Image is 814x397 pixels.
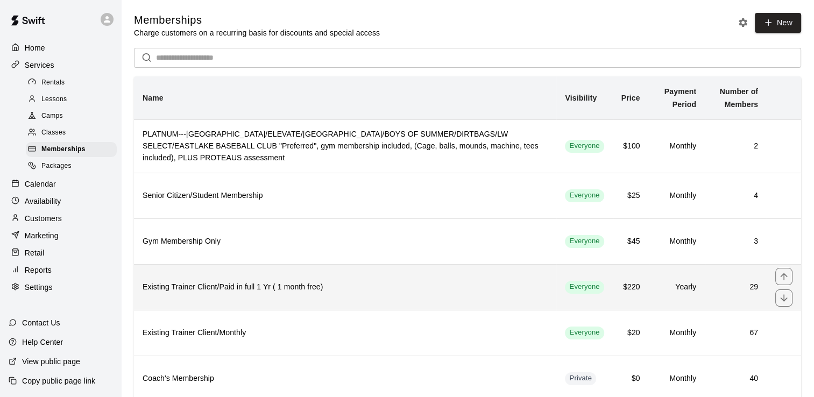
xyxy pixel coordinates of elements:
h6: $0 [621,373,640,385]
h6: 4 [713,190,758,202]
div: Lessons [26,92,117,107]
h6: 3 [713,236,758,247]
h6: Existing Trainer Client/Paid in full 1 Yr ( 1 month free) [143,281,548,293]
a: Memberships [26,141,121,158]
h6: Yearly [657,281,697,293]
div: This membership is visible to all customers [565,140,604,153]
p: Contact Us [22,317,60,328]
div: This membership is hidden from the memberships page [565,372,596,385]
span: Everyone [565,236,604,246]
p: Calendar [25,179,56,189]
h6: 40 [713,373,758,385]
div: This membership is visible to all customers [565,189,604,202]
a: Availability [9,193,112,209]
h6: Monthly [657,236,697,247]
div: This membership is visible to all customers [565,235,604,248]
span: Rentals [41,77,65,88]
button: move item down [775,289,792,307]
h6: Senior Citizen/Student Membership [143,190,548,202]
a: Rentals [26,74,121,91]
p: Reports [25,265,52,275]
p: View public page [22,356,80,367]
h6: $20 [621,327,640,339]
p: Settings [25,282,53,293]
span: Everyone [565,190,604,201]
div: Memberships [26,142,117,157]
span: Classes [41,127,66,138]
h6: 29 [713,281,758,293]
div: Packages [26,159,117,174]
span: Everyone [565,328,604,338]
a: Camps [26,108,121,125]
a: Retail [9,245,112,261]
p: Customers [25,213,62,224]
h6: Gym Membership Only [143,236,548,247]
a: Reports [9,262,112,278]
h6: PLATNUM---[GEOGRAPHIC_DATA]/ELEVATE/[GEOGRAPHIC_DATA]/BOYS OF SUMMER/DIRTBAGS/LW SELECT/EASTLAKE ... [143,129,548,164]
div: Rentals [26,75,117,90]
b: Payment Period [664,87,696,109]
a: Services [9,57,112,73]
a: Calendar [9,176,112,192]
button: move item up [775,268,792,285]
button: Memberships settings [735,15,751,31]
p: Home [25,42,45,53]
span: Everyone [565,282,604,292]
a: Classes [26,125,121,141]
h6: $25 [621,190,640,202]
span: Memberships [41,144,86,155]
p: Availability [25,196,61,207]
h6: 2 [713,140,758,152]
span: Lessons [41,94,67,105]
a: Customers [9,210,112,226]
p: Help Center [22,337,63,348]
div: This membership is visible to all customers [565,327,604,339]
a: Home [9,40,112,56]
h6: Monthly [657,190,697,202]
h6: Monthly [657,327,697,339]
h6: Existing Trainer Client/Monthly [143,327,548,339]
a: New [755,13,801,33]
div: Camps [26,109,117,124]
p: Charge customers on a recurring basis for discounts and special access [134,27,380,38]
b: Price [621,94,640,102]
h6: $220 [621,281,640,293]
b: Number of Members [720,87,758,109]
b: Visibility [565,94,597,102]
a: Marketing [9,228,112,244]
h5: Memberships [134,13,380,27]
a: Packages [26,158,121,175]
p: Services [25,60,54,70]
h6: $45 [621,236,640,247]
p: Copy public page link [22,375,95,386]
div: Classes [26,125,117,140]
a: Lessons [26,91,121,108]
h6: Monthly [657,373,697,385]
h6: Coach's Membership [143,373,548,385]
div: This membership is visible to all customers [565,281,604,294]
span: Private [565,373,596,384]
span: Everyone [565,141,604,151]
h6: 67 [713,327,758,339]
a: Settings [9,279,112,295]
b: Name [143,94,164,102]
span: Packages [41,161,72,172]
span: Camps [41,111,63,122]
h6: Monthly [657,140,697,152]
p: Retail [25,247,45,258]
h6: $100 [621,140,640,152]
p: Marketing [25,230,59,241]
